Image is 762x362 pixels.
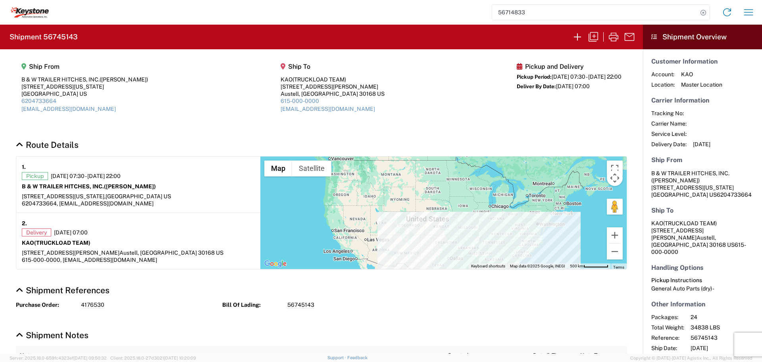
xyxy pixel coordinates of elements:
address: Austell, [GEOGRAPHIC_DATA] 30168 US [651,220,754,256]
span: Map data ©2025 Google, INEGI [510,264,565,268]
h5: Customer Information [651,58,754,65]
span: Account: [651,71,675,78]
h5: Ship From [21,63,148,70]
span: Austell, [GEOGRAPHIC_DATA] 30168 US [119,250,223,256]
span: [STREET_ADDRESS][US_STATE], [22,193,106,199]
div: Austell, [GEOGRAPHIC_DATA] 30168 US [281,90,385,97]
button: Zoom in [607,227,623,243]
a: Feedback [347,355,368,360]
h5: Handling Options [651,264,754,271]
h6: Pickup Instructions [651,277,754,284]
span: 500 km [570,264,583,268]
span: Master Location [681,81,722,88]
h2: Shipment 56745143 [10,32,78,42]
span: Carrier Name: [651,120,687,127]
span: (TRUCKLOAD TEAM) [34,240,90,246]
span: Pickup [22,172,48,180]
strong: 1. [22,162,26,172]
span: [DATE] 07:00 [556,83,590,89]
div: [STREET_ADDRESS][PERSON_NAME] [281,83,385,90]
h5: Ship To [281,63,385,70]
span: Pickup Period: [517,74,552,80]
span: 56745143 [691,334,758,341]
div: 6204733664, [EMAIL_ADDRESS][DOMAIN_NAME] [22,200,255,207]
span: 4176530 [81,301,104,309]
span: [DATE] 07:30 - [DATE] 22:00 [51,172,121,180]
span: Copyright © [DATE]-[DATE] Agistix Inc., All Rights Reserved [630,354,752,362]
span: Client: 2025.18.0-27d3021 [110,356,196,360]
span: Server: 2025.18.0-659fc4323ef [10,356,107,360]
span: [DATE] 07:00 [54,229,88,236]
a: Hide Details [16,140,79,150]
span: [DATE] [691,345,758,352]
span: Location: [651,81,675,88]
span: [DATE] [693,141,710,148]
span: 34838 LBS [691,324,758,331]
a: Hide Details [16,285,110,295]
span: [DATE] 09:50:32 [73,356,107,360]
span: ([PERSON_NAME]) [104,183,156,190]
span: B & W TRAILER HITCHES, INC. [651,170,729,176]
div: KAO [281,76,385,83]
button: Toggle fullscreen view [607,161,623,176]
strong: Purchase Order: [16,301,75,309]
span: [STREET_ADDRESS][PERSON_NAME] [22,250,119,256]
strong: B & W TRAILER HITCHES, INC. [22,183,156,190]
a: 6204733664 [21,98,56,104]
span: Delivery Date: [651,141,687,148]
span: ([PERSON_NAME]) [100,76,148,83]
span: 615-000-0000 [651,242,746,255]
span: 56745143 [287,301,314,309]
button: Show street map [264,161,292,176]
span: Ship Date: [651,345,684,352]
h5: Pickup and Delivery [517,63,622,70]
a: [EMAIL_ADDRESS][DOMAIN_NAME] [21,106,116,112]
a: Hide Details [16,330,89,340]
div: General Auto Parts (dry) - [651,285,754,292]
span: [STREET_ADDRESS][US_STATE] [651,184,734,191]
div: 615-000-0000, [EMAIL_ADDRESS][DOMAIN_NAME] [22,256,255,263]
span: ([PERSON_NAME]) [651,177,700,184]
a: Open this area in Google Maps (opens a new window) [262,259,289,269]
span: Packages: [651,314,684,321]
h5: Ship To [651,207,754,214]
div: B & W TRAILER HITCHES, INC. [21,76,148,83]
span: [DATE] 07:30 - [DATE] 22:00 [552,74,622,80]
strong: Bill Of Lading: [222,301,282,309]
a: 615-000-0000 [281,98,319,104]
input: Shipment, tracking or reference number [492,5,698,20]
button: Zoom out [607,244,623,259]
span: Reference: [651,334,684,341]
span: Tracking No: [651,110,687,117]
span: Delivery [22,228,51,236]
header: Shipment Overview [643,25,762,49]
button: Map Scale: 500 km per 59 pixels [568,263,611,269]
a: Support [327,355,347,360]
strong: 2. [22,219,27,228]
button: Show satellite imagery [292,161,331,176]
a: [EMAIL_ADDRESS][DOMAIN_NAME] [281,106,375,112]
span: 6204733664 [717,192,752,198]
h5: Carrier Information [651,97,754,104]
span: Service Level: [651,130,687,137]
span: Deliver By Date: [517,83,556,89]
button: Map camera controls [607,170,623,186]
button: Drag Pegman onto the map to open Street View [607,199,623,215]
span: KAO [681,71,722,78]
span: KAO [STREET_ADDRESS][PERSON_NAME] [651,220,717,241]
img: Google [262,259,289,269]
span: Total Weight: [651,324,684,331]
div: [STREET_ADDRESS][US_STATE] [21,83,148,90]
div: [GEOGRAPHIC_DATA] US [21,90,148,97]
span: 24 [691,314,758,321]
strong: KAO [22,240,90,246]
address: [GEOGRAPHIC_DATA] US [651,170,754,198]
span: (TRUCKLOAD TEAM) [663,220,717,226]
span: [GEOGRAPHIC_DATA] US [106,193,171,199]
button: Keyboard shortcuts [471,263,505,269]
span: [DATE] 10:20:09 [164,356,196,360]
h5: Ship From [651,156,754,164]
a: Terms [613,265,624,269]
span: (TRUCKLOAD TEAM) [292,76,346,83]
h5: Other Information [651,300,754,308]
